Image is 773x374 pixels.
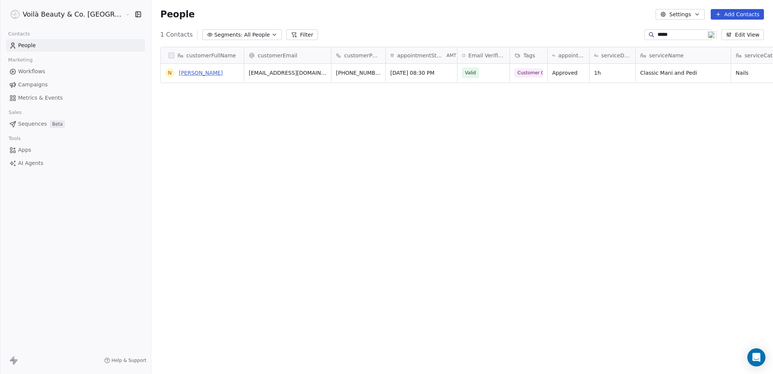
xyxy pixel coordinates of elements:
[160,9,195,20] span: People
[747,348,765,366] div: Open Intercom Messenger
[510,47,547,63] div: Tags
[18,68,45,75] span: Workflows
[244,31,270,39] span: All People
[5,54,36,66] span: Marketing
[6,78,145,91] a: Campaigns
[286,29,318,40] button: Filter
[447,52,456,58] span: AMT
[636,47,731,63] div: serviceName
[457,47,510,63] div: Email Verification Status
[552,69,585,77] span: Approved
[112,357,146,363] span: Help & Support
[9,8,120,21] button: Voilà Beauty & Co. [GEOGRAPHIC_DATA]
[390,69,453,77] span: [DATE] 08:30 PM
[160,30,193,39] span: 1 Contacts
[468,52,505,59] span: Email Verification Status
[594,69,631,77] span: 1h
[386,47,457,63] div: appointmentStartDateTimeAMT
[18,94,63,102] span: Metrics & Events
[6,144,145,156] a: Apps
[6,65,145,78] a: Workflows
[397,52,445,59] span: appointmentStartDateTime
[179,70,223,76] a: [PERSON_NAME]
[548,47,589,63] div: appointmentStatus
[161,47,244,63] div: customerFullName
[23,9,123,19] span: Voilà Beauty & Co. [GEOGRAPHIC_DATA]
[640,69,726,77] span: Classic Mani and Pedi
[465,69,476,77] span: Valid
[649,52,684,59] span: serviceName
[336,69,381,77] span: [PHONE_NUMBER]
[524,52,535,59] span: Tags
[601,52,631,59] span: serviceDuration
[331,47,385,63] div: customerPhone
[18,81,48,89] span: Campaigns
[6,92,145,104] a: Metrics & Events
[711,9,764,20] button: Add Contacts
[18,159,43,167] span: AI Agents
[104,357,146,363] a: Help & Support
[244,47,331,63] div: customerEmail
[514,68,543,77] span: Customer Created
[18,42,36,49] span: People
[18,120,47,128] span: Sequences
[5,107,25,118] span: Sales
[590,47,635,63] div: serviceDuration
[214,31,243,39] span: Segments:
[6,39,145,52] a: People
[186,52,236,59] span: customerFullName
[168,69,172,77] div: N
[708,31,714,38] img: 19.png
[50,120,65,128] span: Beta
[6,118,145,130] a: SequencesBeta
[161,64,244,358] div: grid
[5,28,33,40] span: Contacts
[558,52,585,59] span: appointmentStatus
[18,146,31,154] span: Apps
[5,133,24,144] span: Tools
[249,69,326,77] span: [EMAIL_ADDRESS][DOMAIN_NAME]
[656,9,704,20] button: Settings
[11,10,20,19] img: Voila_Beauty_And_Co_Logo.png
[721,29,764,40] button: Edit View
[6,157,145,169] a: AI Agents
[344,52,381,59] span: customerPhone
[258,52,297,59] span: customerEmail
